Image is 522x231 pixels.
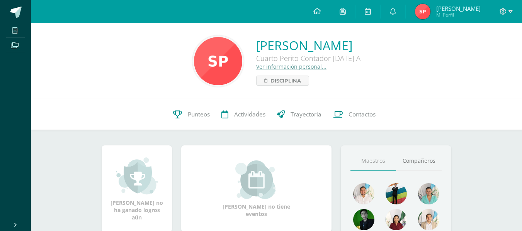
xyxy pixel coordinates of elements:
img: event_small.png [235,160,277,199]
img: 3ef3257ae266e8b691cc7d35d86fd8e9.png [353,209,374,230]
div: [PERSON_NAME] no tiene eventos [218,160,295,218]
span: Actividades [234,110,265,118]
div: Cuarto Perito Contador [DATE] A [256,54,360,63]
img: 40458cde734d9b8818fac9ae2ed6c481.png [418,209,439,230]
a: Compañeros [396,151,442,171]
a: [PERSON_NAME] [256,37,360,54]
a: Trayectoria [271,99,327,130]
span: Punteos [188,110,210,118]
img: 95a845d0c5cb8a44c056ecd1516b5ed4.png [415,4,430,19]
span: Disciplina [270,76,301,85]
div: [PERSON_NAME] no ha ganado logros aún [109,157,164,221]
img: b3bb78f2859efdec110dbd94159887e1.png [386,209,407,230]
img: 84ea765b2615a11f39ceb213bdac3cf8.png [194,37,242,85]
a: Contactos [327,99,381,130]
a: Maestros [350,151,396,171]
img: 6be2b2835710ecb25b89c5d5d0c4e8a5.png [418,183,439,204]
a: Disciplina [256,76,309,86]
a: Punteos [167,99,216,130]
a: Actividades [216,99,271,130]
span: Mi Perfil [436,12,481,18]
span: Contactos [349,110,376,118]
span: Trayectoria [291,110,321,118]
img: achievement_small.png [116,157,158,195]
img: 46ef099bd72645d72f8d7e50f544f168.png [386,183,407,204]
a: Ver información personal... [256,63,326,70]
span: [PERSON_NAME] [436,5,481,12]
img: 9bc8046812e2b7d6abbd42a9b8e6dec2.png [353,183,374,204]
